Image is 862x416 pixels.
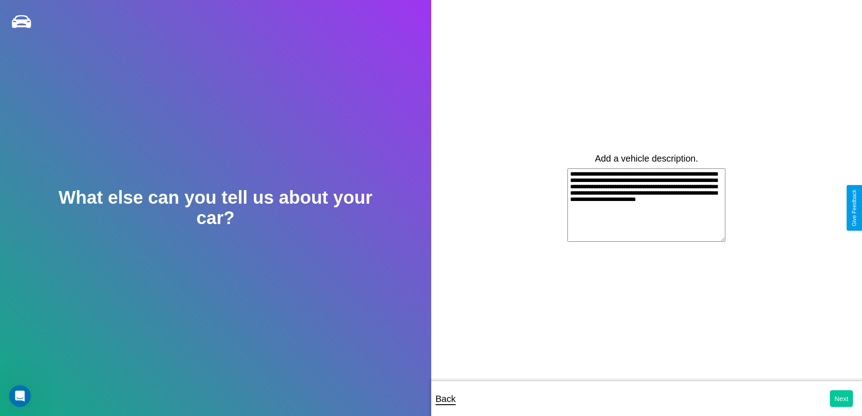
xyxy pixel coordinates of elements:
[436,391,456,407] p: Back
[595,153,698,164] label: Add a vehicle description.
[9,385,31,407] iframe: Intercom live chat
[851,190,857,226] div: Give Feedback
[43,187,388,228] h2: What else can you tell us about your car?
[830,390,853,407] button: Next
